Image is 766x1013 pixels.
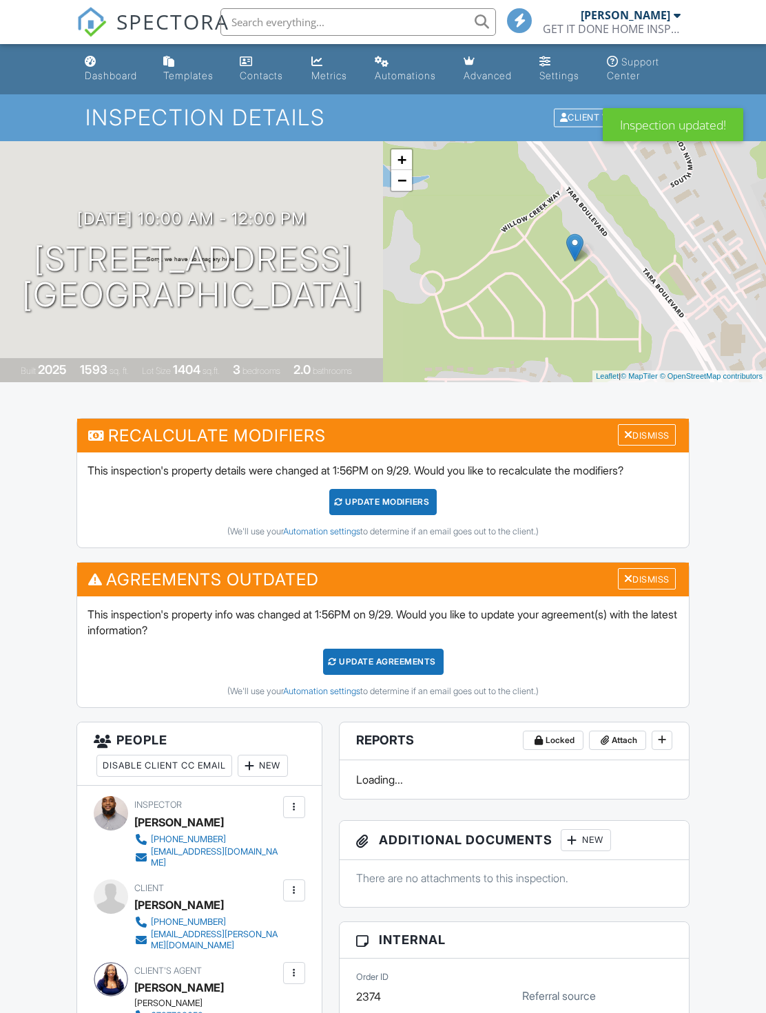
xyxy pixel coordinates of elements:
[87,686,679,697] div: (We'll use your to determine if an email goes out to the client.)
[391,149,412,170] a: Zoom in
[85,70,137,81] div: Dashboard
[77,452,689,547] div: This inspection's property details were changed at 1:56PM on 9/29. Would you like to recalculate ...
[592,370,766,382] div: |
[356,971,389,983] label: Order ID
[561,829,611,851] div: New
[163,70,214,81] div: Templates
[158,50,223,89] a: Templates
[356,870,672,886] p: There are no attachments to this inspection.
[134,998,291,1009] div: [PERSON_NAME]
[329,489,437,515] div: UPDATE Modifiers
[151,846,280,868] div: [EMAIL_ADDRESS][DOMAIN_NAME]
[134,846,280,868] a: [EMAIL_ADDRESS][DOMAIN_NAME]
[313,366,352,376] span: bathrooms
[240,70,283,81] div: Contacts
[621,372,658,380] a: © MapTiler
[238,755,288,777] div: New
[581,8,670,22] div: [PERSON_NAME]
[134,929,280,951] a: [EMAIL_ADDRESS][PERSON_NAME][DOMAIN_NAME]
[233,362,240,377] div: 3
[173,362,200,377] div: 1404
[391,170,412,191] a: Zoom out
[369,50,446,89] a: Automations (Basic)
[522,988,596,1003] label: Referral source
[134,895,224,915] div: [PERSON_NAME]
[134,883,164,893] span: Client
[134,977,224,998] a: [PERSON_NAME]
[77,419,689,452] h3: Recalculate Modifiers
[293,362,311,377] div: 2.0
[203,366,220,376] span: sq.ft.
[134,965,202,976] span: Client's Agent
[375,70,436,81] div: Automations
[134,915,280,929] a: [PHONE_NUMBER]
[151,917,226,928] div: [PHONE_NUMBER]
[134,833,280,846] a: [PHONE_NUMBER]
[234,50,295,89] a: Contacts
[242,366,280,376] span: bedrooms
[151,834,226,845] div: [PHONE_NUMBER]
[283,686,360,696] a: Automation settings
[85,105,681,129] h1: Inspection Details
[534,50,590,89] a: Settings
[87,526,679,537] div: (We'll use your to determine if an email goes out to the client.)
[543,22,681,36] div: GET IT DONE HOME INSPECTIONS
[116,7,229,36] span: SPECTORA
[283,526,360,536] a: Automation settings
[618,424,676,446] div: Dismiss
[618,568,676,589] div: Dismiss
[80,362,107,377] div: 1593
[110,366,129,376] span: sq. ft.
[660,372,763,380] a: © OpenStreetMap contributors
[79,50,147,89] a: Dashboard
[22,241,364,314] h1: [STREET_ADDRESS] [GEOGRAPHIC_DATA]
[21,366,36,376] span: Built
[603,108,743,141] div: Inspection updated!
[134,800,182,810] span: Inspector
[311,70,347,81] div: Metrics
[151,929,280,951] div: [EMAIL_ADDRESS][PERSON_NAME][DOMAIN_NAME]
[607,56,659,81] div: Support Center
[340,922,689,958] h3: Internal
[77,722,322,786] h3: People
[142,366,171,376] span: Lot Size
[552,112,634,122] a: Client View
[464,70,512,81] div: Advanced
[306,50,359,89] a: Metrics
[601,50,687,89] a: Support Center
[323,649,444,675] div: Update Agreements
[596,372,619,380] a: Leaflet
[38,362,67,377] div: 2025
[340,821,689,860] h3: Additional Documents
[77,596,689,707] div: This inspection's property info was changed at 1:56PM on 9/29. Would you like to update your agre...
[134,812,224,833] div: [PERSON_NAME]
[77,563,689,596] h3: Agreements Outdated
[77,209,307,228] h3: [DATE] 10:00 am - 12:00 pm
[76,19,229,48] a: SPECTORA
[458,50,523,89] a: Advanced
[554,109,630,127] div: Client View
[539,70,579,81] div: Settings
[96,755,232,777] div: Disable Client CC Email
[220,8,496,36] input: Search everything...
[76,7,107,37] img: The Best Home Inspection Software - Spectora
